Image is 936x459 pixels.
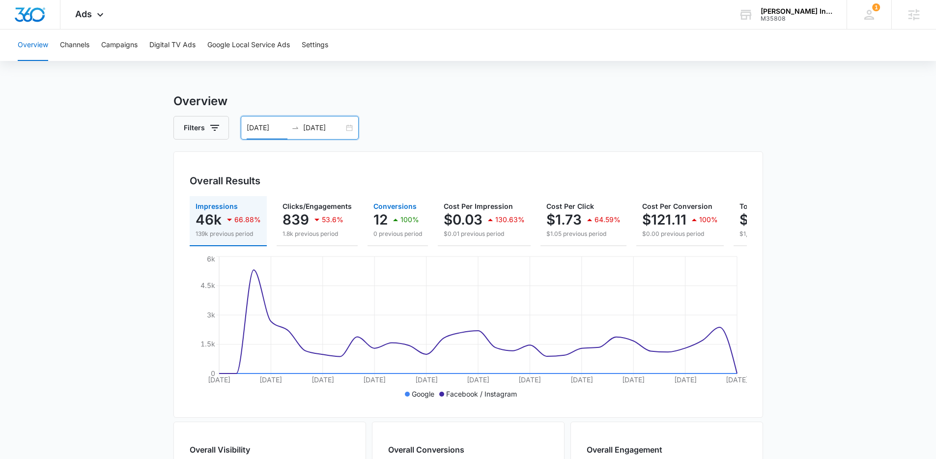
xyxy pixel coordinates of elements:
tspan: [DATE] [726,375,748,384]
p: 130.63% [495,216,525,223]
p: $1.05 previous period [546,229,621,238]
p: $1,902.90 previous period [739,229,846,238]
div: account name [761,7,832,15]
tspan: 4.5k [200,281,215,289]
p: 100% [400,216,419,223]
tspan: [DATE] [674,375,696,384]
button: Filters [173,116,229,140]
button: Google Local Service Ads [207,29,290,61]
input: Start date [247,122,287,133]
span: to [291,124,299,132]
span: 1 [872,3,880,11]
span: Cost Per Conversion [642,202,712,210]
h2: Overall Engagement [587,444,662,456]
h3: Overview [173,92,763,110]
tspan: [DATE] [259,375,282,384]
span: Ads [75,9,92,19]
span: Conversions [373,202,417,210]
p: $1,453.30 [739,212,806,228]
button: Overview [18,29,48,61]
p: 53.6% [322,216,343,223]
p: Facebook / Instagram [446,389,517,399]
span: Cost Per Impression [444,202,513,210]
tspan: 6k [207,255,215,263]
span: swap-right [291,124,299,132]
div: account id [761,15,832,22]
h2: Overall Conversions [388,444,464,456]
p: 1.8k previous period [283,229,352,238]
tspan: [DATE] [415,375,437,384]
p: Google [412,389,434,399]
p: $0.00 previous period [642,229,718,238]
p: $0.03 [444,212,482,228]
p: 64.59% [595,216,621,223]
p: 66.88% [234,216,261,223]
input: End date [303,122,344,133]
tspan: [DATE] [518,375,541,384]
p: 839 [283,212,309,228]
tspan: [DATE] [311,375,334,384]
p: 100% [699,216,718,223]
tspan: 1.5k [200,340,215,348]
tspan: 0 [211,369,215,377]
span: Cost Per Click [546,202,594,210]
div: notifications count [872,3,880,11]
button: Campaigns [101,29,138,61]
span: Clicks/Engagements [283,202,352,210]
tspan: [DATE] [208,375,230,384]
tspan: [DATE] [363,375,386,384]
p: 46k [196,212,222,228]
span: Impressions [196,202,238,210]
p: $121.11 [642,212,686,228]
tspan: 3k [207,311,215,319]
span: Total Spend [739,202,780,210]
button: Channels [60,29,89,61]
tspan: [DATE] [467,375,489,384]
p: 139k previous period [196,229,261,238]
p: $1.73 [546,212,582,228]
tspan: [DATE] [622,375,645,384]
h2: Overall Visibility [190,444,277,456]
tspan: [DATE] [570,375,593,384]
button: Digital TV Ads [149,29,196,61]
p: $0.01 previous period [444,229,525,238]
p: 0 previous period [373,229,422,238]
button: Settings [302,29,328,61]
h3: Overall Results [190,173,260,188]
p: 12 [373,212,388,228]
